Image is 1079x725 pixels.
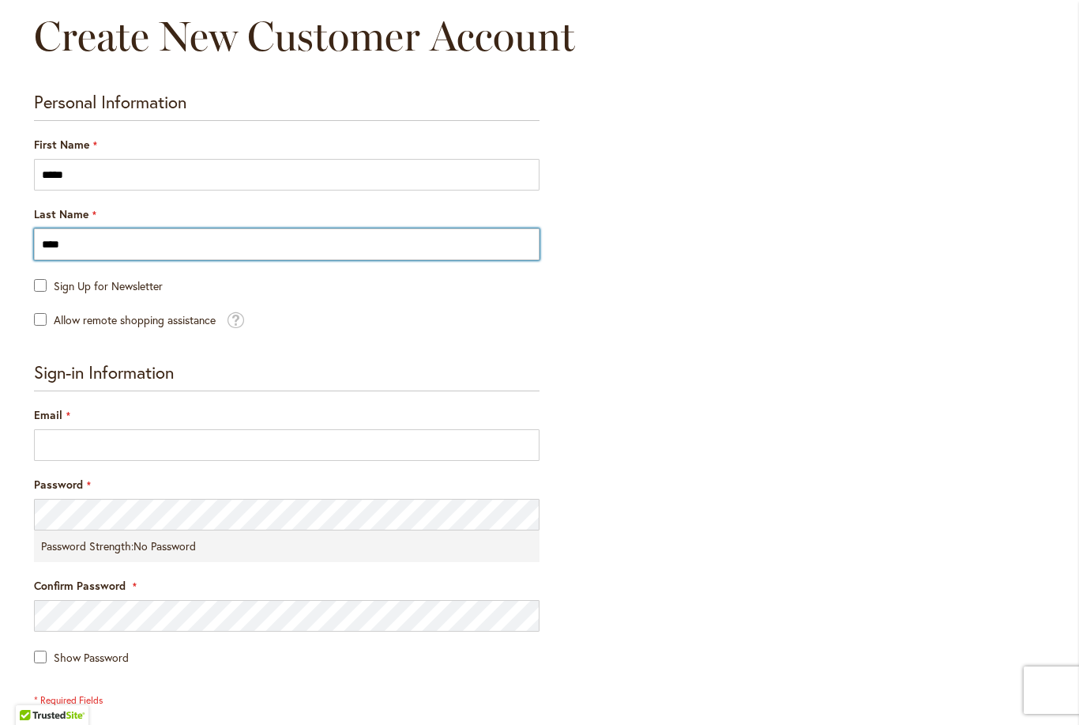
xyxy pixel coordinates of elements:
span: Sign-in Information [34,361,174,383]
span: Last Name [34,206,88,221]
iframe: Launch Accessibility Center [12,669,56,713]
div: Password Strength: [34,531,539,562]
span: First Name [34,137,89,152]
span: Allow remote shopping assistance [54,312,216,327]
span: Personal Information [34,90,186,113]
span: No Password [133,538,196,553]
span: Sign Up for Newsletter [54,278,163,293]
span: Email [34,407,62,422]
span: Create New Customer Account [34,11,575,61]
span: Password [34,477,83,492]
span: Confirm Password [34,578,126,593]
span: Show Password [54,650,129,665]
